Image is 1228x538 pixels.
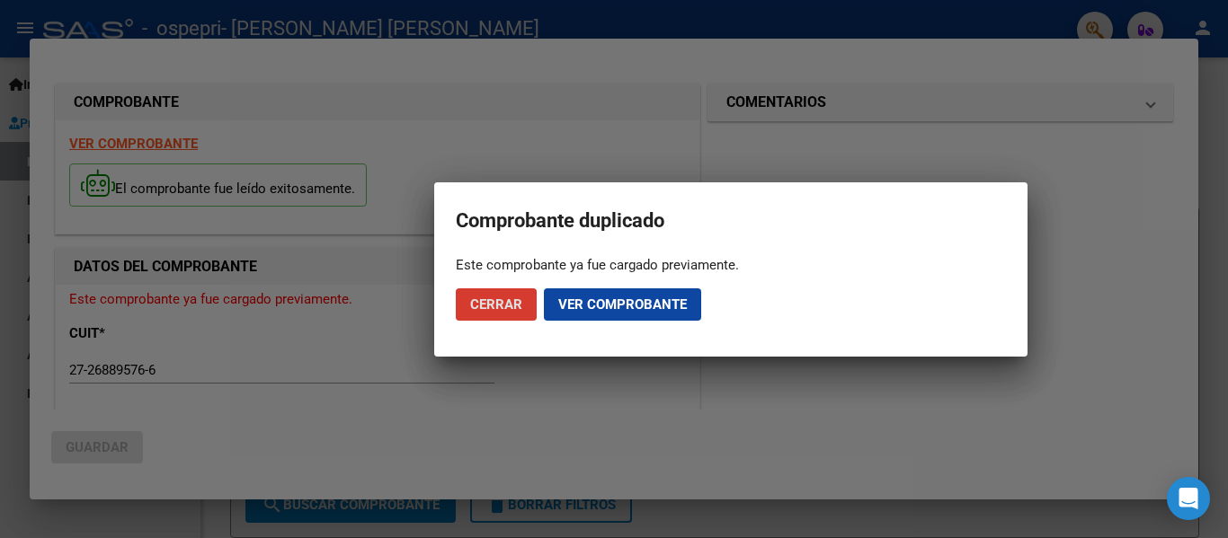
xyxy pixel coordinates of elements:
h2: Comprobante duplicado [456,204,1006,238]
span: Ver comprobante [558,296,687,313]
div: Este comprobante ya fue cargado previamente. [456,256,1006,274]
button: Cerrar [456,288,537,321]
button: Ver comprobante [544,288,701,321]
div: Open Intercom Messenger [1167,477,1210,520]
span: Cerrar [470,296,522,313]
